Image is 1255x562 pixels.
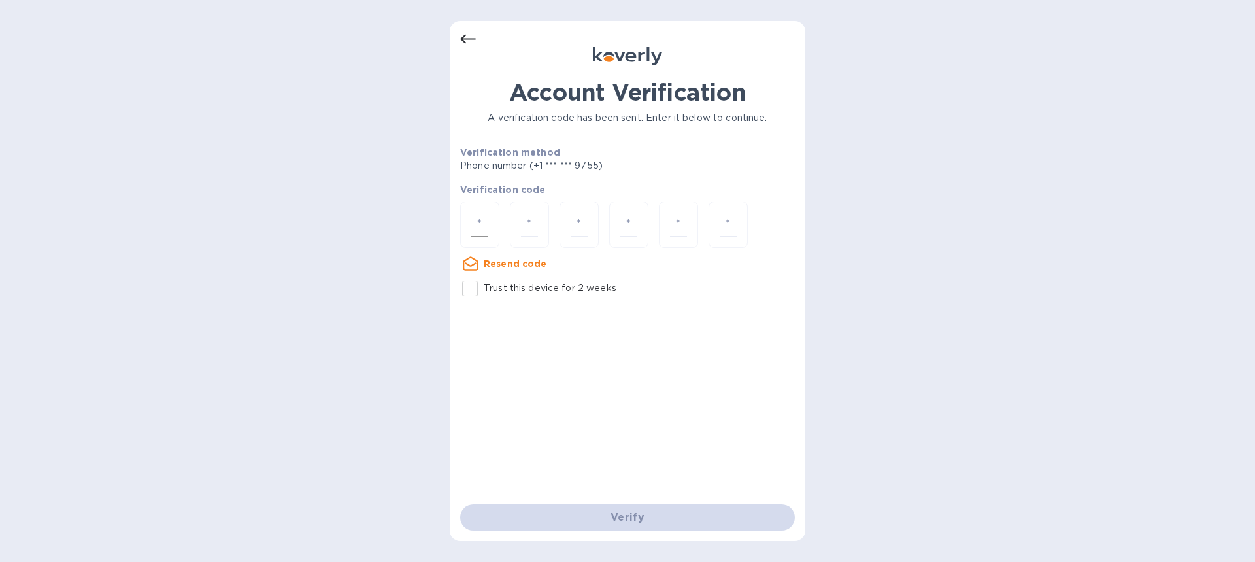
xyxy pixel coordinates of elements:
h1: Account Verification [460,79,795,106]
p: Trust this device for 2 weeks [484,281,616,295]
p: Verification code [460,183,795,196]
p: A verification code has been sent. Enter it below to continue. [460,111,795,125]
p: Phone number (+1 *** *** 9755) [460,159,703,173]
b: Verification method [460,147,560,158]
u: Resend code [484,258,547,269]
